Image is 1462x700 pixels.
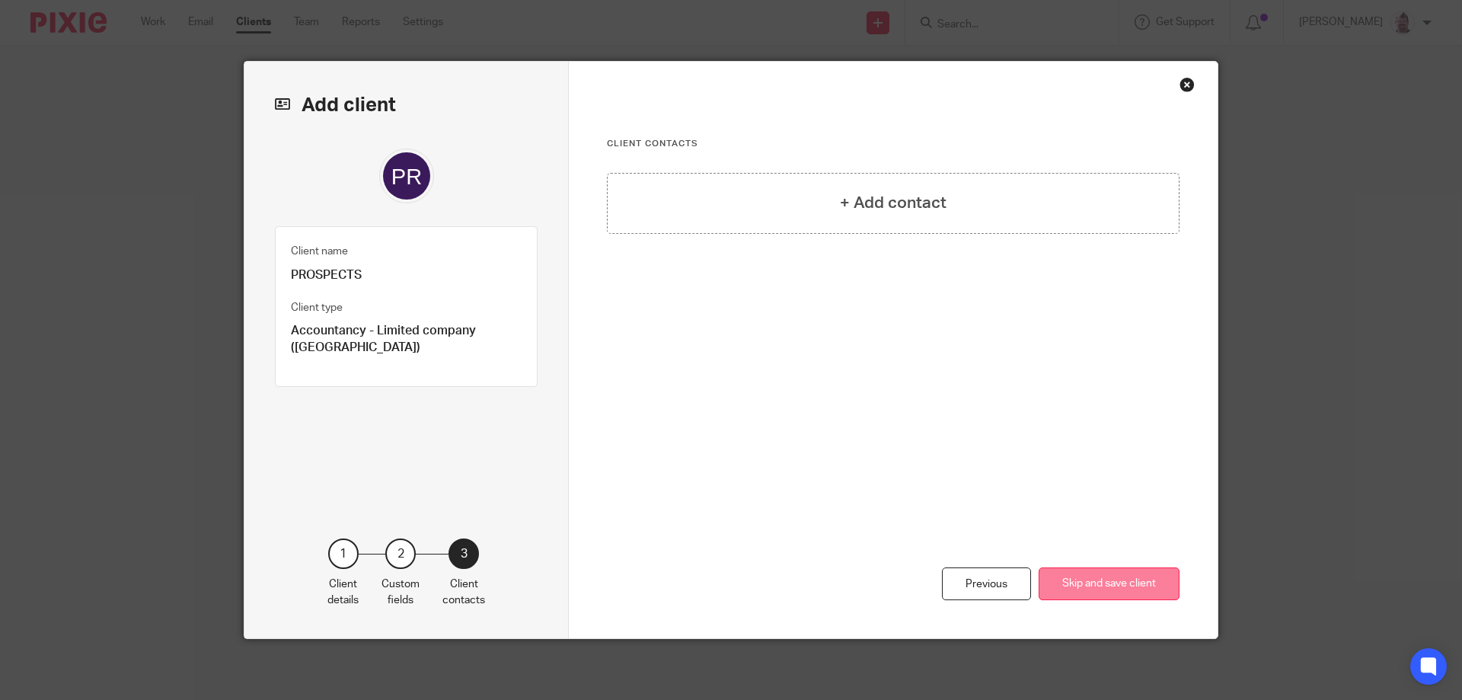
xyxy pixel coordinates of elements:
[291,267,522,283] p: PROSPECTS
[607,138,1179,150] h3: Client contacts
[448,539,479,569] div: 3
[291,323,522,356] p: Accountancy - Limited company ([GEOGRAPHIC_DATA])
[327,577,359,608] p: Client details
[381,577,420,608] p: Custom fields
[1179,77,1195,92] div: Close this dialog window
[840,191,946,215] h4: + Add contact
[328,539,359,569] div: 1
[275,92,538,118] h2: Add client
[291,244,348,259] label: Client name
[942,567,1031,600] div: Previous
[291,300,343,315] label: Client type
[1039,567,1179,600] button: Skip and save client
[385,539,416,569] div: 2
[379,149,434,203] img: svg%3E
[442,577,485,608] p: Client contacts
